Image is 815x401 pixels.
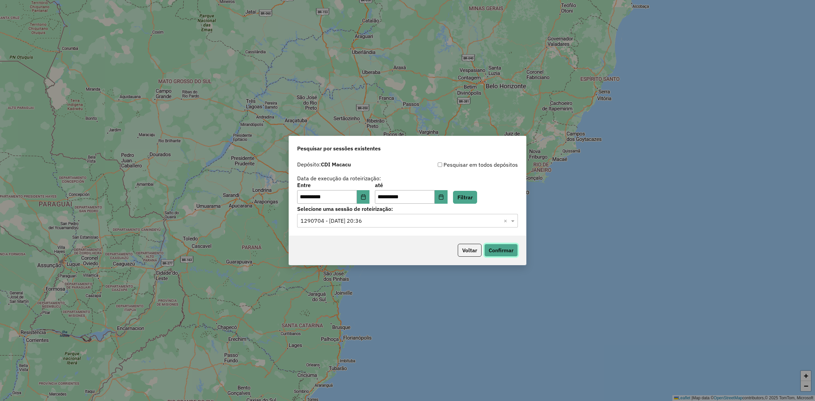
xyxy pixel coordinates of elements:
span: Pesquisar por sessões existentes [297,144,381,152]
button: Choose Date [435,190,448,204]
label: Data de execução da roteirização: [297,174,381,182]
button: Choose Date [357,190,370,204]
button: Confirmar [484,244,518,257]
label: Selecione uma sessão de roteirização: [297,205,518,213]
strong: CDI Macacu [321,161,351,168]
label: Depósito: [297,160,351,168]
div: Pesquisar em todos depósitos [407,161,518,169]
button: Filtrar [453,191,477,204]
label: até [375,181,447,189]
span: Clear all [504,217,509,225]
label: Entre [297,181,369,189]
button: Voltar [458,244,482,257]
